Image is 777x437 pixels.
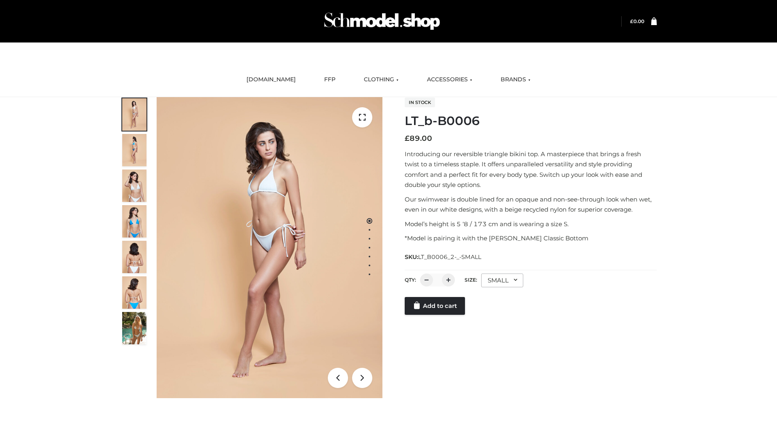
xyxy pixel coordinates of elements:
img: ArielClassicBikiniTop_CloudNine_AzureSky_OW114ECO_4-scaled.jpg [122,205,146,238]
img: ArielClassicBikiniTop_CloudNine_AzureSky_OW114ECO_2-scaled.jpg [122,134,146,166]
span: LT_B0006_2-_-SMALL [418,253,481,261]
p: *Model is pairing it with the [PERSON_NAME] Classic Bottom [405,233,657,244]
img: ArielClassicBikiniTop_CloudNine_AzureSky_OW114ECO_3-scaled.jpg [122,170,146,202]
p: Introducing our reversible triangle bikini top. A masterpiece that brings a fresh twist to a time... [405,149,657,190]
a: CLOTHING [358,71,405,89]
img: ArielClassicBikiniTop_CloudNine_AzureSky_OW114ECO_7-scaled.jpg [122,241,146,273]
span: £ [630,18,633,24]
a: FFP [318,71,342,89]
label: Size: [465,277,477,283]
span: In stock [405,98,435,107]
bdi: 89.00 [405,134,432,143]
img: ArielClassicBikiniTop_CloudNine_AzureSky_OW114ECO_1 [157,97,382,398]
a: £0.00 [630,18,644,24]
img: Arieltop_CloudNine_AzureSky2.jpg [122,312,146,344]
span: £ [405,134,410,143]
p: Model’s height is 5 ‘8 / 173 cm and is wearing a size S. [405,219,657,229]
label: QTY: [405,277,416,283]
a: Add to cart [405,297,465,315]
img: ArielClassicBikiniTop_CloudNine_AzureSky_OW114ECO_8-scaled.jpg [122,276,146,309]
img: Schmodel Admin 964 [321,5,443,37]
a: ACCESSORIES [421,71,478,89]
a: [DOMAIN_NAME] [240,71,302,89]
div: SMALL [481,274,523,287]
a: BRANDS [495,71,537,89]
p: Our swimwear is double lined for an opaque and non-see-through look when wet, even in our white d... [405,194,657,215]
h1: LT_b-B0006 [405,114,657,128]
img: ArielClassicBikiniTop_CloudNine_AzureSky_OW114ECO_1-scaled.jpg [122,98,146,131]
span: SKU: [405,252,482,262]
bdi: 0.00 [630,18,644,24]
